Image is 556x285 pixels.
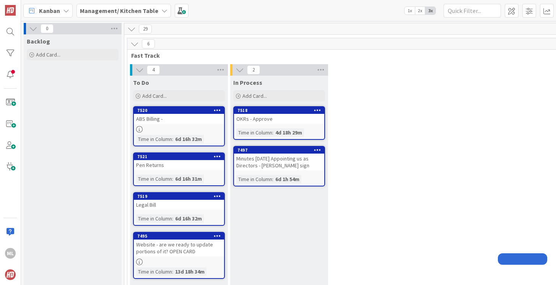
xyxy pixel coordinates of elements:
span: Add Card... [36,51,60,58]
span: Add Card... [242,92,267,99]
span: In Process [233,79,262,86]
div: 7520ABS Billing - [134,107,224,124]
div: 7520 [137,108,224,113]
img: avatar [5,269,16,280]
div: 7519 [137,194,224,199]
div: 13d 18h 34m [173,267,206,276]
div: 7495Website - are we ready to update portions of it? OPEN CARD [134,233,224,256]
div: Pen Returns [134,160,224,170]
div: Time in Column [136,175,172,183]
div: Time in Column [236,175,272,183]
div: OKRs - Approve [234,114,324,124]
div: 7497Minutes [DATE] Appointing us as Directors - [PERSON_NAME] sign [234,147,324,170]
div: Time in Column [236,128,272,137]
span: 2x [415,7,425,15]
span: 4 [147,65,160,74]
span: Backlog [27,37,50,45]
span: : [172,267,173,276]
b: Management/ Kitchen Table [80,7,158,15]
div: Time in Column [136,135,172,143]
div: 6d 16h 31m [173,175,204,183]
div: 7518OKRs - Approve [234,107,324,124]
div: 7497 [237,147,324,153]
span: 6 [142,39,155,49]
div: 4d 18h 29m [273,128,304,137]
span: Add Card... [142,92,167,99]
div: 7497 [234,147,324,154]
div: ML [5,248,16,259]
div: ABS Billing - [134,114,224,124]
span: : [172,214,173,223]
div: 7519Legal Bill [134,193,224,210]
div: 6d 1h 54m [273,175,301,183]
div: 7495 [134,233,224,240]
span: 2 [247,65,260,74]
span: : [272,175,273,183]
div: 7521Pen Returns [134,153,224,170]
span: 0 [41,24,54,33]
div: Minutes [DATE] Appointing us as Directors - [PERSON_NAME] sign [234,154,324,170]
div: 7518 [237,108,324,113]
span: : [172,135,173,143]
div: Time in Column [136,214,172,223]
span: 29 [139,24,152,34]
div: 7521 [137,154,224,159]
div: Legal Bill [134,200,224,210]
span: Kanban [39,6,60,15]
div: 6d 16h 32m [173,135,204,143]
input: Quick Filter... [444,4,501,18]
div: 7521 [134,153,224,160]
span: 3x [425,7,436,15]
div: 7495 [137,233,224,239]
span: : [272,128,273,137]
img: Visit kanbanzone.com [5,5,16,16]
span: : [172,175,173,183]
span: 1x [405,7,415,15]
div: 7519 [134,193,224,200]
div: Website - are we ready to update portions of it? OPEN CARD [134,240,224,256]
div: Time in Column [136,267,172,276]
div: 6d 16h 32m [173,214,204,223]
div: 7520 [134,107,224,114]
span: To Do [133,79,149,86]
div: 7518 [234,107,324,114]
